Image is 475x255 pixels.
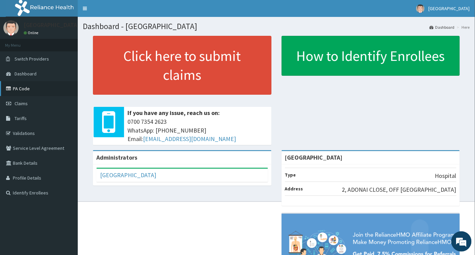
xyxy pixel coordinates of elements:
[143,135,236,143] a: [EMAIL_ADDRESS][DOMAIN_NAME]
[15,56,49,62] span: Switch Providers
[111,3,127,20] div: Minimize live chat window
[39,85,93,154] span: We're online!
[285,172,296,178] b: Type
[435,171,456,180] p: Hospital
[100,171,156,179] a: [GEOGRAPHIC_DATA]
[24,22,79,28] p: [GEOGRAPHIC_DATA]
[285,154,343,161] strong: [GEOGRAPHIC_DATA]
[127,117,268,143] span: 0700 7354 2623 WhatsApp: [PHONE_NUMBER] Email:
[3,185,129,208] textarea: Type your message and hit 'Enter'
[282,36,460,76] a: How to Identify Enrollees
[35,38,114,47] div: Chat with us now
[430,24,455,30] a: Dashboard
[127,109,220,117] b: If you have any issue, reach us on:
[455,24,470,30] li: Here
[96,154,137,161] b: Administrators
[285,186,303,192] b: Address
[429,5,470,11] span: [GEOGRAPHIC_DATA]
[93,36,271,95] a: Click here to submit claims
[342,185,456,194] p: 2, ADONAI CLOSE, OFF [GEOGRAPHIC_DATA]
[13,34,27,51] img: d_794563401_company_1708531726252_794563401
[416,4,425,13] img: User Image
[15,71,37,77] span: Dashboard
[15,100,28,107] span: Claims
[83,22,470,31] h1: Dashboard - [GEOGRAPHIC_DATA]
[15,115,27,121] span: Tariffs
[3,20,19,36] img: User Image
[24,30,40,35] a: Online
